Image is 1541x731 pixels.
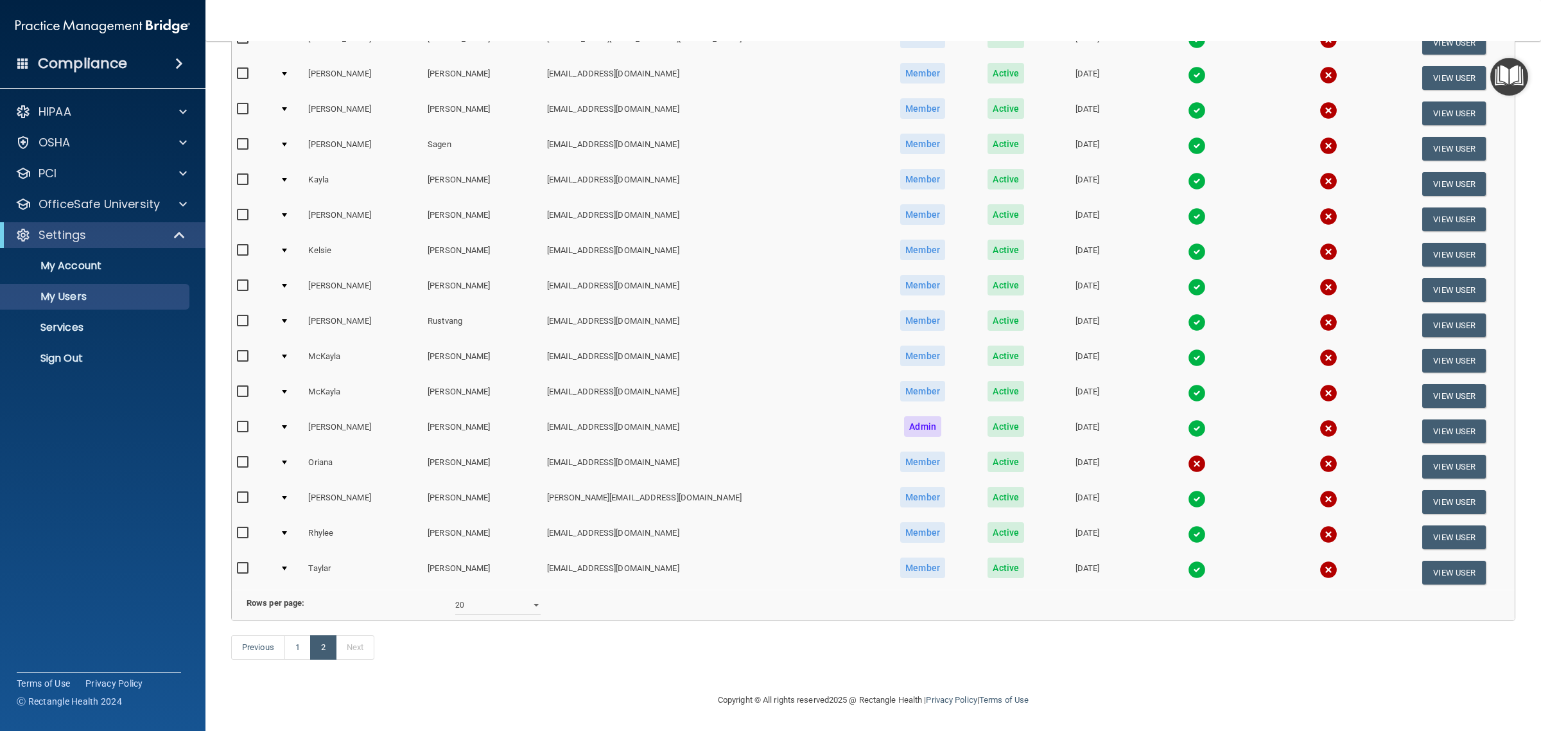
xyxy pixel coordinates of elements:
span: Member [900,346,945,366]
td: [EMAIL_ADDRESS][DOMAIN_NAME] [542,60,878,96]
img: cross.ca9f0e7f.svg [1319,525,1337,543]
td: [PERSON_NAME] [422,272,542,308]
button: Open Resource Center [1490,58,1528,96]
a: Privacy Policy [85,677,143,690]
span: Active [988,98,1024,119]
td: Kayla [303,166,422,202]
td: [DATE] [1044,96,1130,131]
a: Privacy Policy [926,695,977,705]
img: cross.ca9f0e7f.svg [1319,278,1337,296]
p: PCI [39,166,57,181]
td: [DATE] [1044,166,1130,202]
td: [DATE] [1044,25,1130,60]
td: [DATE] [1044,520,1130,555]
span: Active [988,169,1024,189]
td: [EMAIL_ADDRESS][DOMAIN_NAME] [542,166,878,202]
a: 1 [284,635,311,660]
span: Active [988,381,1024,401]
button: View User [1422,455,1486,479]
a: Previous [231,635,285,660]
h4: Compliance [38,55,127,73]
span: Active [988,275,1024,295]
td: [EMAIL_ADDRESS][DOMAIN_NAME] [542,449,878,484]
td: [PERSON_NAME] [422,484,542,520]
img: tick.e7d51cea.svg [1188,172,1206,190]
td: [PERSON_NAME] [303,202,422,237]
img: cross.ca9f0e7f.svg [1319,419,1337,437]
td: [PERSON_NAME] [303,308,422,343]
span: Member [900,169,945,189]
td: McKayla [303,343,422,378]
td: [PERSON_NAME] [303,60,422,96]
a: Settings [15,227,186,243]
img: tick.e7d51cea.svg [1188,561,1206,579]
td: [PERSON_NAME] [422,555,542,590]
img: cross.ca9f0e7f.svg [1188,455,1206,473]
img: tick.e7d51cea.svg [1188,278,1206,296]
img: tick.e7d51cea.svg [1188,490,1206,508]
span: Member [900,134,945,154]
span: Ⓒ Rectangle Health 2024 [17,695,122,708]
td: Kelsie [303,237,422,272]
button: View User [1422,66,1486,90]
img: cross.ca9f0e7f.svg [1319,172,1337,190]
td: [EMAIL_ADDRESS][DOMAIN_NAME] [542,131,878,166]
img: cross.ca9f0e7f.svg [1319,101,1337,119]
a: PCI [15,166,187,181]
img: tick.e7d51cea.svg [1188,349,1206,367]
td: [EMAIL_ADDRESS][DOMAIN_NAME] [542,414,878,449]
span: Active [988,416,1024,437]
img: tick.e7d51cea.svg [1188,101,1206,119]
span: Active [988,204,1024,225]
a: Terms of Use [17,677,70,690]
img: tick.e7d51cea.svg [1188,525,1206,543]
td: [PERSON_NAME] [422,237,542,272]
td: [PERSON_NAME] [303,131,422,166]
td: [PERSON_NAME] [303,25,422,60]
a: HIPAA [15,104,187,119]
img: cross.ca9f0e7f.svg [1319,561,1337,579]
button: View User [1422,31,1486,55]
td: [EMAIL_ADDRESS][DOMAIN_NAME] [542,308,878,343]
td: Rhylee [303,520,422,555]
td: [DATE] [1044,131,1130,166]
button: View User [1422,313,1486,337]
td: [EMAIL_ADDRESS][DOMAIN_NAME] [542,202,878,237]
span: Active [988,63,1024,84]
p: Services [8,321,184,334]
td: [PERSON_NAME] [422,25,542,60]
p: HIPAA [39,104,71,119]
td: [PERSON_NAME] [303,484,422,520]
td: [DATE] [1044,60,1130,96]
img: cross.ca9f0e7f.svg [1319,349,1337,367]
span: Member [900,310,945,331]
span: Active [988,522,1024,543]
button: View User [1422,384,1486,408]
td: [PERSON_NAME] [422,202,542,237]
img: tick.e7d51cea.svg [1188,137,1206,155]
td: [DATE] [1044,414,1130,449]
p: My Account [8,260,184,272]
td: [PERSON_NAME] [422,96,542,131]
span: Active [988,240,1024,260]
button: View User [1422,243,1486,267]
button: View User [1422,419,1486,443]
img: cross.ca9f0e7f.svg [1319,137,1337,155]
td: [DATE] [1044,378,1130,414]
td: [PERSON_NAME][EMAIL_ADDRESS][DOMAIN_NAME] [542,484,878,520]
img: tick.e7d51cea.svg [1188,384,1206,402]
td: Taylar [303,555,422,590]
img: tick.e7d51cea.svg [1188,66,1206,84]
a: OfficeSafe University [15,197,187,212]
span: Member [900,522,945,543]
button: View User [1422,101,1486,125]
td: [PERSON_NAME] [422,449,542,484]
span: Member [900,381,945,401]
button: View User [1422,349,1486,373]
td: [DATE] [1044,272,1130,308]
span: Member [900,63,945,84]
td: [PERSON_NAME] [422,166,542,202]
span: Active [988,487,1024,507]
img: cross.ca9f0e7f.svg [1319,490,1337,508]
a: 2 [310,635,336,660]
